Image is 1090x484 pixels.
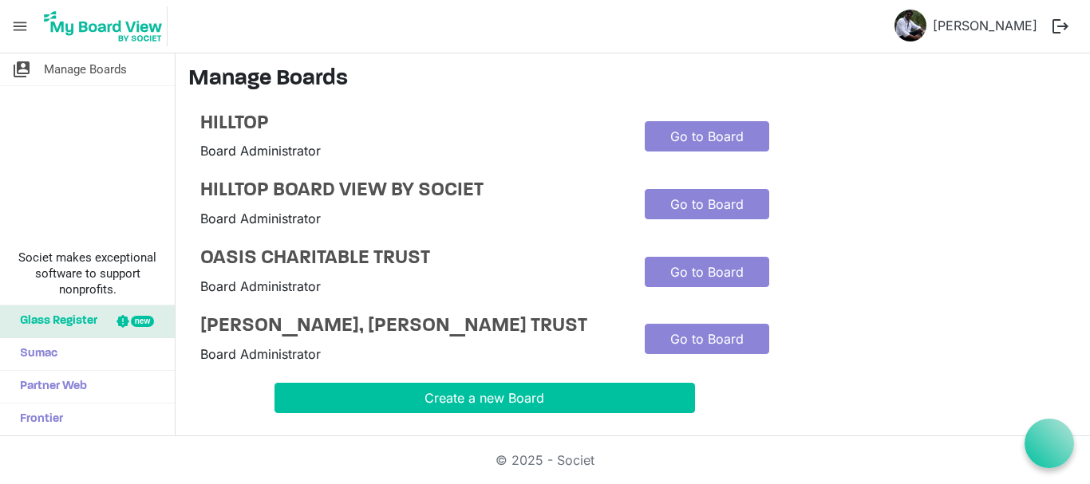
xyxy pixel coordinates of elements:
[200,211,321,226] span: Board Administrator
[131,316,154,327] div: new
[496,452,594,468] a: © 2025 - Societ
[200,346,321,362] span: Board Administrator
[1044,10,1077,43] button: logout
[274,432,695,451] div: Spread the word! Tell your friends about My Board View
[200,278,321,294] span: Board Administrator
[200,112,621,136] a: HILLTOP
[12,338,57,370] span: Sumac
[926,10,1044,41] a: [PERSON_NAME]
[12,305,97,337] span: Glass Register
[5,11,35,41] span: menu
[7,250,168,297] span: Societ makes exceptional software to support nonprofits.
[274,383,695,413] button: Create a new Board
[200,315,621,338] a: [PERSON_NAME], [PERSON_NAME] TRUST
[12,403,63,435] span: Frontier
[645,121,769,151] a: Go to Board
[39,6,168,46] img: My Board View Logo
[39,6,174,46] a: My Board View Logo
[645,189,769,219] a: Go to Board
[895,10,926,41] img: hSUB5Hwbk44obJUHC4p8SpJiBkby1CPMa6WHdO4unjbwNk2QqmooFCj6Eu6u6-Q6MUaBHHRodFmU3PnQOABFnA_thumb.png
[200,179,621,203] a: HILLTOP BOARD VIEW BY SOCIET
[200,247,621,270] a: OASIS CHARITABLE TRUST
[188,66,1077,93] h3: Manage Boards
[645,257,769,287] a: Go to Board
[44,53,127,85] span: Manage Boards
[645,324,769,354] a: Go to Board
[12,53,31,85] span: switch_account
[12,371,87,403] span: Partner Web
[200,143,321,159] span: Board Administrator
